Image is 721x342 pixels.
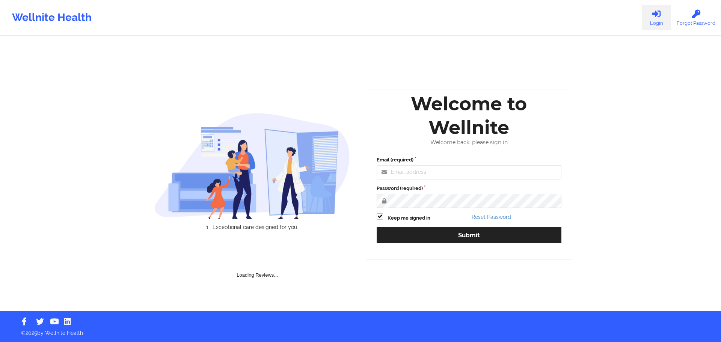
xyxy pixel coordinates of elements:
a: Reset Password [472,214,511,220]
input: Email address [377,165,561,179]
a: Login [642,5,671,30]
p: © 2025 by Wellnite Health [16,324,705,337]
a: Forgot Password [671,5,721,30]
label: Keep me signed in [388,214,430,222]
li: Exceptional care designed for you. [161,224,350,230]
img: wellnite-auth-hero_200.c722682e.png [154,113,350,219]
label: Password (required) [377,185,561,192]
button: Submit [377,227,561,243]
div: Welcome back, please sign in [371,139,567,146]
div: Welcome to Wellnite [371,92,567,139]
div: Loading Reviews... [154,243,361,279]
label: Email (required) [377,156,561,164]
